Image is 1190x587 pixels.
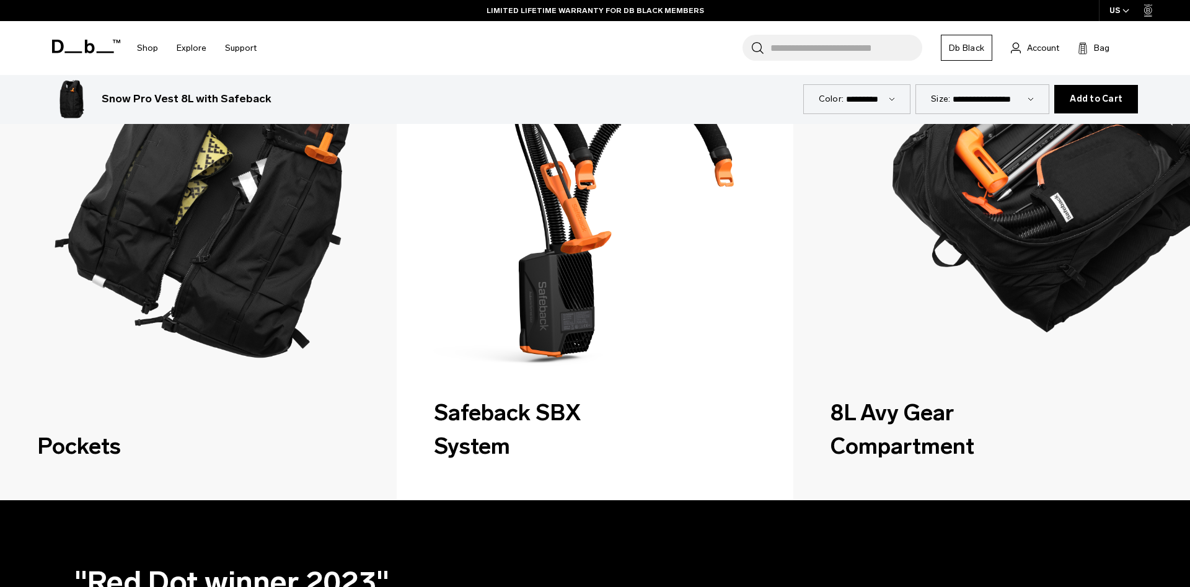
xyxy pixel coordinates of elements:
span: Add to Cart [1070,94,1122,104]
img: Snow Pro Vest 8L with Safeback [52,79,92,119]
a: Explore [177,26,206,70]
div: 2 / 3 [397,4,793,500]
div: 3 / 3 [793,4,1190,500]
a: Shop [137,26,158,70]
nav: Main Navigation [128,21,266,75]
label: Color: [819,92,844,105]
button: Bag [1078,40,1109,55]
h3: 8L Avy Gear Compartment [831,396,1054,463]
a: LIMITED LIFETIME WARRANTY FOR DB BLACK MEMBERS [487,5,704,16]
span: Bag [1094,42,1109,55]
label: Size: [931,92,950,105]
h3: Safeback SBX System [434,396,657,463]
h3: Pockets [37,430,260,463]
span: Account [1027,42,1059,55]
a: Db Black [941,35,992,61]
button: Add to Cart [1054,85,1138,113]
h3: Snow Pro Vest 8L with Safeback [102,91,271,107]
a: Support [225,26,257,70]
a: Account [1011,40,1059,55]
